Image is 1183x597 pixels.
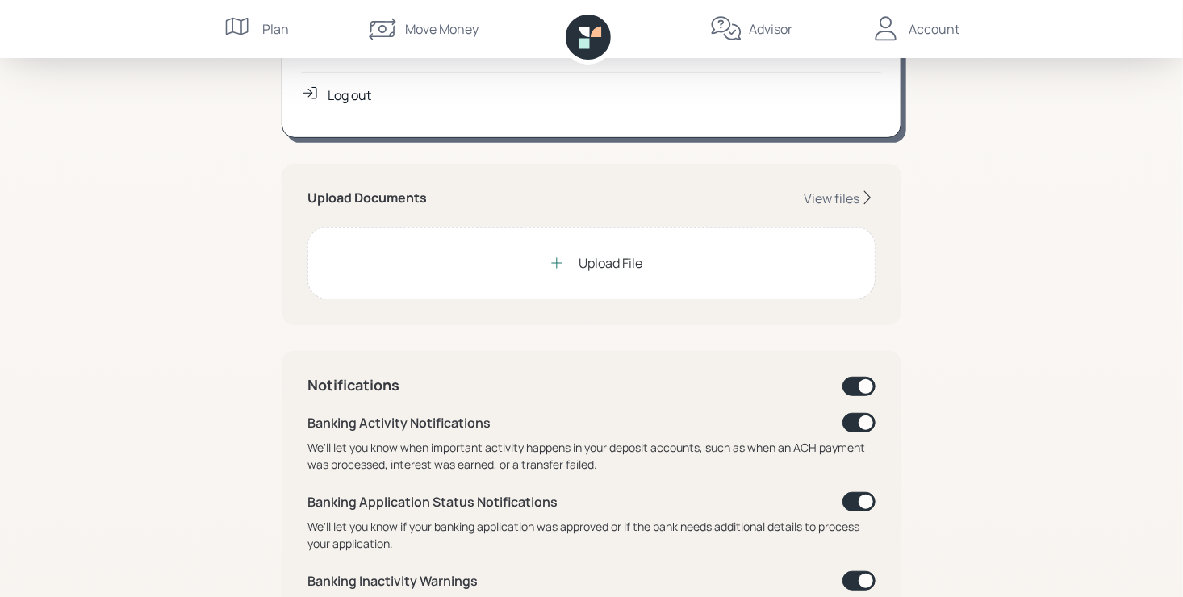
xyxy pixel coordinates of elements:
[579,253,643,273] div: Upload File
[749,19,792,39] div: Advisor
[307,190,427,206] h5: Upload Documents
[262,19,289,39] div: Plan
[405,19,479,39] div: Move Money
[909,19,959,39] div: Account
[307,377,399,395] h4: Notifications
[804,190,859,207] div: View files
[307,571,478,591] div: Banking Inactivity Warnings
[307,492,558,511] div: Banking Application Status Notifications
[307,413,491,432] div: Banking Activity Notifications
[307,518,876,552] div: We'll let you know if your banking application was approved or if the bank needs additional detai...
[328,86,371,105] div: Log out
[307,439,876,473] div: We'll let you know when important activity happens in your deposit accounts, such as when an ACH ...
